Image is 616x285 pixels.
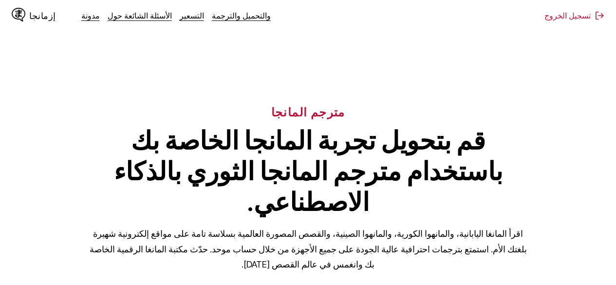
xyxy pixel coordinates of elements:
[271,105,345,119] font: مترجم المانجا
[212,11,271,20] a: والتحميل والترجمة
[544,11,591,20] font: تسجيل الخروج
[108,11,172,20] a: الأسئلة الشائعة حول
[29,11,56,20] font: إزمانجا
[12,8,74,23] a: شعار IsMangaإزمانجا
[595,11,604,20] img: تسجيل الخروج
[544,11,604,20] button: تسجيل الخروج
[12,8,25,21] img: شعار IsManga
[81,11,100,20] a: مدونة
[180,11,204,20] a: التسعير
[114,125,503,217] font: قم بتحويل تجربة المانجا الخاصة بك باستخدام مترجم المانجا الثوري بالذكاء الاصطناعي.
[90,228,527,269] font: اقرأ المانغا اليابانية، والمانهوا الكورية، والمانهوا الصينية، والقصص المصورة العالمية بسلاسة تامة...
